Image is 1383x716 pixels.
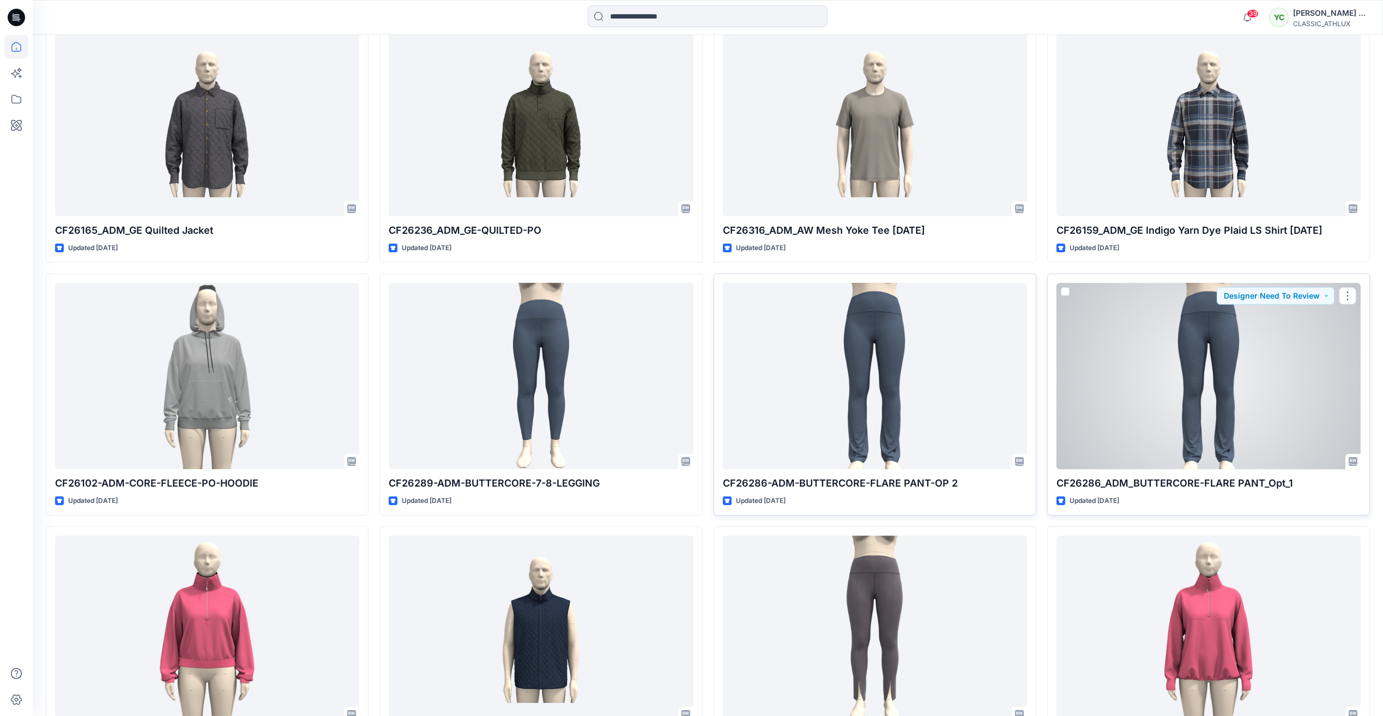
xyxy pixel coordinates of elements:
div: CLASSIC_ATHLUX [1293,20,1369,28]
p: CF26159_ADM_GE Indigo Yarn Dye Plaid LS Shirt [DATE] [1056,223,1361,238]
p: Updated [DATE] [68,495,118,507]
p: CF26102-ADM-CORE-FLEECE-PO-HOODIE [55,476,359,491]
a: CF26159_ADM_GE Indigo Yarn Dye Plaid LS Shirt 09OCT25 [1056,30,1361,216]
p: Updated [DATE] [736,495,786,507]
a: CF26316_ADM_AW Mesh Yoke Tee 09OCT25 [723,30,1027,216]
p: CF26316_ADM_AW Mesh Yoke Tee [DATE] [723,223,1027,238]
a: CF26286-ADM-BUTTERCORE-FLARE PANT-OP 2 [723,283,1027,469]
p: CF26289-ADM-BUTTERCORE-7-8-LEGGING [389,476,693,491]
p: Updated [DATE] [402,242,451,254]
a: CF26286_ADM_BUTTERCORE-FLARE PANT_Opt_1 [1056,283,1361,469]
div: YC [1269,8,1289,27]
a: CF26236_ADM_GE-QUILTED-PO [389,30,693,216]
span: 39 [1247,9,1259,18]
p: Updated [DATE] [736,242,786,254]
p: CF26165_ADM_GE Quilted Jacket [55,223,359,238]
p: Updated [DATE] [1070,495,1119,507]
a: CF26165_ADM_GE Quilted Jacket [55,30,359,216]
div: [PERSON_NAME] Cfai [1293,7,1369,20]
a: CF26102-ADM-CORE-FLEECE-PO-HOODIE [55,283,359,469]
a: CF26289-ADM-BUTTERCORE-7-8-LEGGING [389,283,693,469]
p: CF26286_ADM_BUTTERCORE-FLARE PANT_Opt_1 [1056,476,1361,491]
p: Updated [DATE] [402,495,451,507]
p: CF26236_ADM_GE-QUILTED-PO [389,223,693,238]
p: Updated [DATE] [68,242,118,254]
p: Updated [DATE] [1070,242,1119,254]
p: CF26286-ADM-BUTTERCORE-FLARE PANT-OP 2 [723,476,1027,491]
